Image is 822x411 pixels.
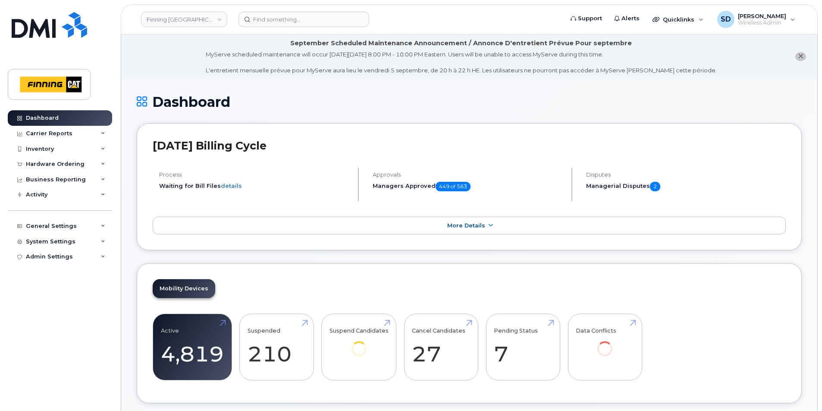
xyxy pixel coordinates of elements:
[447,222,485,229] span: More Details
[137,94,802,109] h1: Dashboard
[159,171,351,178] h4: Process
[576,319,634,368] a: Data Conflicts
[586,171,786,178] h4: Disputes
[161,319,224,376] a: Active 4,819
[373,171,564,178] h4: Approvals
[248,319,306,376] a: Suspended 210
[436,182,471,191] span: 449 of 563
[153,279,215,298] a: Mobility Devices
[206,50,717,75] div: MyServe scheduled maintenance will occur [DATE][DATE] 8:00 PM - 10:00 PM Eastern. Users will be u...
[650,182,660,191] span: 2
[412,319,470,376] a: Cancel Candidates 27
[329,319,389,368] a: Suspend Candidates
[373,182,564,191] h5: Managers Approved
[221,182,242,189] a: details
[586,182,786,191] h5: Managerial Disputes
[494,319,552,376] a: Pending Status 7
[153,139,786,152] h2: [DATE] Billing Cycle
[159,182,351,190] li: Waiting for Bill Files
[795,52,806,61] button: close notification
[290,39,632,48] div: September Scheduled Maintenance Announcement / Annonce D'entretient Prévue Pour septembre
